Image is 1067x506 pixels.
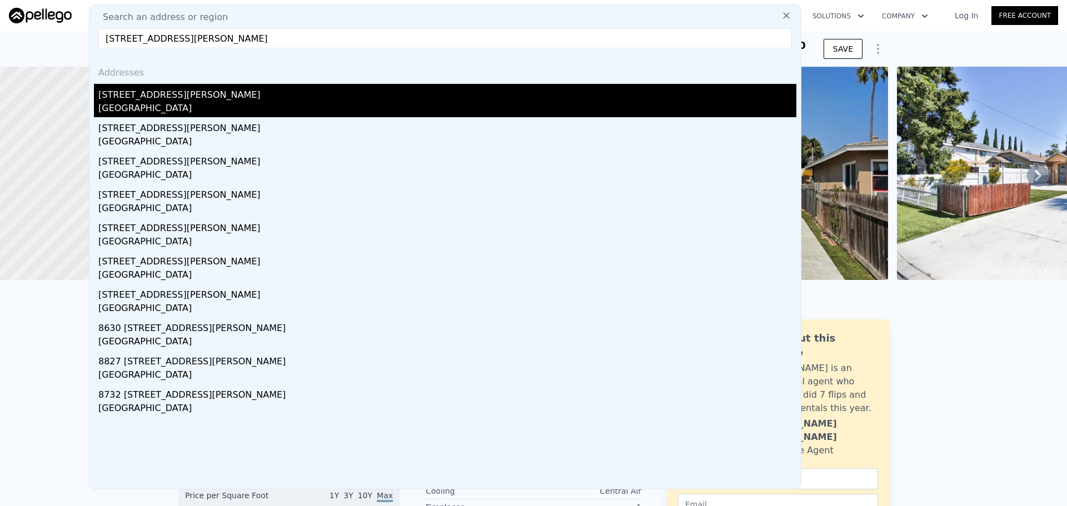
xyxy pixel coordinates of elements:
div: [STREET_ADDRESS][PERSON_NAME] [98,84,796,102]
div: [STREET_ADDRESS][PERSON_NAME] [98,151,796,168]
img: Pellego [9,8,72,23]
div: [STREET_ADDRESS][PERSON_NAME] [98,251,796,268]
div: 8732 [STREET_ADDRESS][PERSON_NAME] [98,384,796,402]
div: [STREET_ADDRESS][PERSON_NAME] [98,217,796,235]
div: [GEOGRAPHIC_DATA] [98,335,796,350]
div: [GEOGRAPHIC_DATA] [98,102,796,117]
div: [GEOGRAPHIC_DATA] [98,135,796,151]
div: 8827 [STREET_ADDRESS][PERSON_NAME] [98,350,796,368]
div: Addresses [94,57,796,84]
div: [STREET_ADDRESS][PERSON_NAME] [98,184,796,202]
div: [GEOGRAPHIC_DATA] [98,202,796,217]
div: Ask about this property [754,330,878,362]
a: Free Account [991,6,1058,25]
button: Company [873,6,937,26]
div: [STREET_ADDRESS][PERSON_NAME] [98,284,796,302]
span: Max [377,491,393,502]
div: Cooling [426,485,533,497]
div: [PERSON_NAME] is an active local agent who personally did 7 flips and bought 3 rentals this year. [754,362,878,415]
div: [PERSON_NAME] [PERSON_NAME] [754,417,878,444]
button: SAVE [824,39,862,59]
div: [GEOGRAPHIC_DATA] [98,368,796,384]
div: Central Air [533,485,641,497]
span: 1Y [330,491,339,500]
button: Show Options [867,38,889,60]
a: Log In [941,10,991,21]
div: [GEOGRAPHIC_DATA] [98,168,796,184]
div: 8630 [STREET_ADDRESS][PERSON_NAME] [98,317,796,335]
span: 10Y [358,491,372,500]
span: Search an address or region [94,11,228,24]
div: [GEOGRAPHIC_DATA] [98,302,796,317]
div: [STREET_ADDRESS][PERSON_NAME] [98,117,796,135]
div: [GEOGRAPHIC_DATA] [98,268,796,284]
button: Solutions [804,6,873,26]
span: 3Y [343,491,353,500]
div: [GEOGRAPHIC_DATA] [98,235,796,251]
div: [GEOGRAPHIC_DATA] [98,402,796,417]
input: Enter an address, city, region, neighborhood or zip code [98,28,792,48]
